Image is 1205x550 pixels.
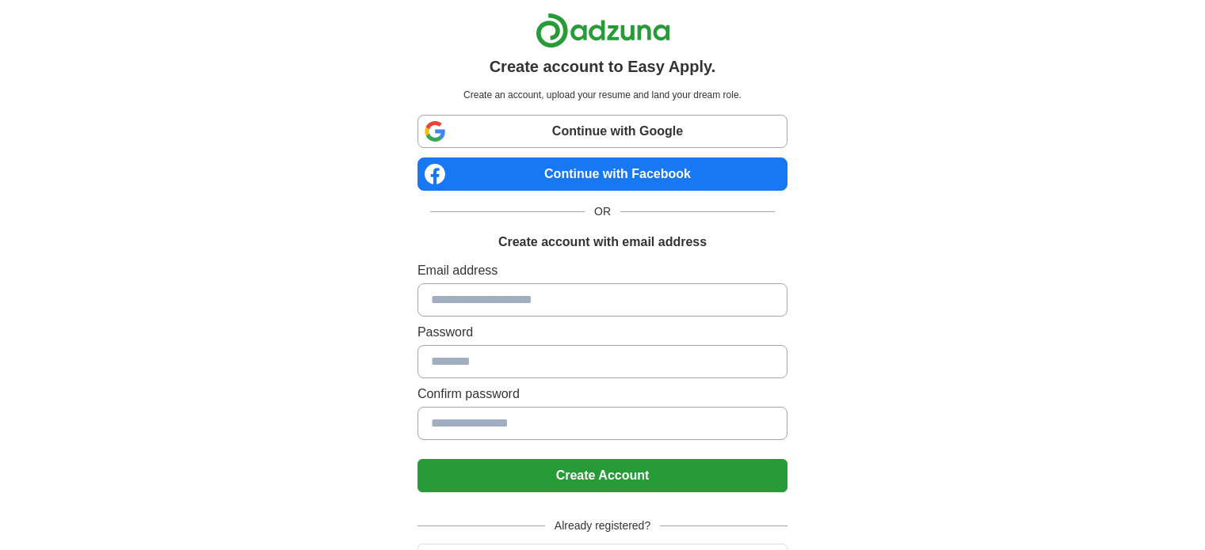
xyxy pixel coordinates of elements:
p: Create an account, upload your resume and land your dream role. [421,88,784,102]
span: OR [585,203,620,220]
h1: Create account to Easy Apply. [490,55,716,78]
button: Create Account [418,459,787,492]
img: Adzuna logo [536,13,670,48]
label: Password [418,323,787,342]
h1: Create account with email address [498,233,707,252]
a: Continue with Facebook [418,157,787,191]
span: Already registered? [545,518,660,534]
label: Confirm password [418,385,787,404]
label: Email address [418,261,787,280]
a: Continue with Google [418,115,787,148]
